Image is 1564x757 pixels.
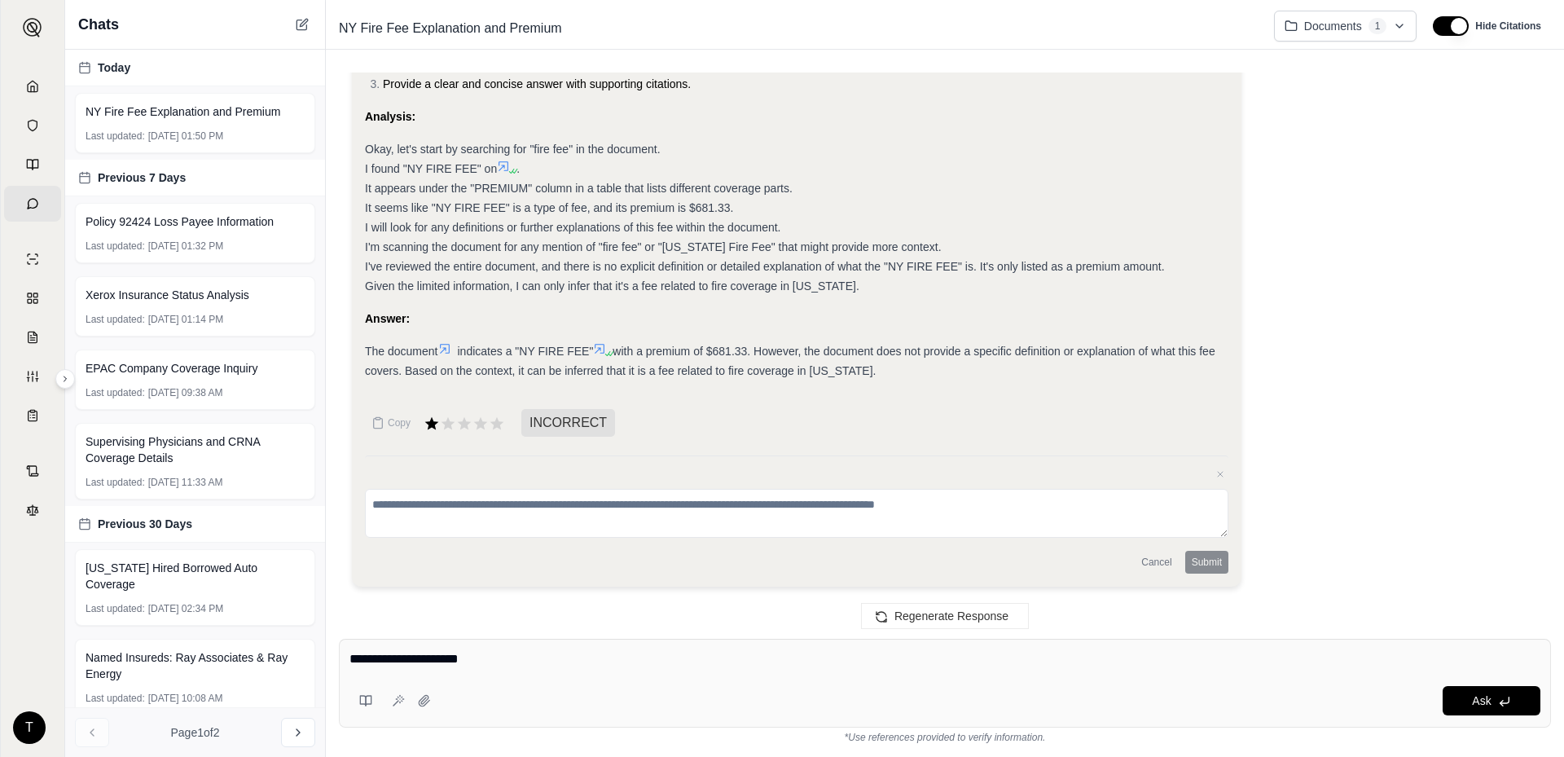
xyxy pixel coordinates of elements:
a: Prompt Library [4,147,61,183]
button: Expand sidebar [16,11,49,44]
a: Chat [4,186,61,222]
span: Provide a clear and concise answer with supporting citations. [383,77,691,90]
a: Legal Search Engine [4,492,61,528]
span: 1 [1368,18,1387,34]
a: Documents Vault [4,108,61,143]
span: Last updated: [86,313,145,326]
span: Regenerate Response [894,610,1008,623]
span: . [516,162,520,175]
span: [DATE] 11:33 AM [148,476,223,489]
span: [DATE] 01:50 PM [148,130,223,143]
span: Last updated: [86,130,145,143]
button: Documents1 [1274,11,1417,42]
div: *Use references provided to verify information. [339,728,1551,744]
span: Supervising Physicians and CRNA Coverage Details [86,434,305,466]
span: I'm scanning the document for any mention of "fire fee" or "[US_STATE] Fire Fee" that might provi... [365,240,942,253]
span: Okay, let's start by searching for "fire fee" in the document. [365,143,661,156]
button: Copy [365,407,417,439]
span: Previous 7 Days [98,169,186,186]
span: INCORRECT [521,409,615,437]
span: Previous 30 Days [98,516,192,532]
button: Expand sidebar [55,369,75,389]
button: New Chat [292,15,312,34]
a: Policy Comparisons [4,280,61,316]
button: Cancel [1135,551,1178,574]
span: NY Fire Fee Explanation and Premium [86,103,280,120]
button: Regenerate Response [861,603,1029,629]
span: [DATE] 01:32 PM [148,240,223,253]
span: [DATE] 09:38 AM [148,386,223,399]
span: Last updated: [86,386,145,399]
span: indicates a "NY FIRE FEE" [458,345,594,358]
span: I will look for any definitions or further explanations of this fee within the document. [365,221,781,234]
span: Last updated: [86,692,145,705]
span: [DATE] 02:34 PM [148,602,223,615]
span: It seems like "NY FIRE FEE" is a type of fee, and its premium is $681.33. [365,201,733,214]
a: Claim Coverage [4,319,61,355]
span: Documents [1304,18,1362,34]
img: Expand sidebar [23,18,42,37]
span: The document [365,345,438,358]
span: Given the limited information, I can only infer that it's a fee related to fire coverage in [US_S... [365,279,859,293]
span: Last updated: [86,240,145,253]
span: I found "NY FIRE FEE" on [365,162,497,175]
a: Home [4,68,61,104]
span: EPAC Company Coverage Inquiry [86,360,257,376]
span: [DATE] 01:14 PM [148,313,223,326]
span: with a premium of $681.33. However, the document does not provide a specific definition or explan... [365,345,1215,377]
span: Chats [78,13,119,36]
span: Xerox Insurance Status Analysis [86,287,249,303]
span: Ask [1472,694,1491,707]
span: Policy 92424 Loss Payee Information [86,213,274,230]
span: [DATE] 10:08 AM [148,692,223,705]
span: Today [98,59,130,76]
a: Contract Analysis [4,453,61,489]
span: Last updated: [86,476,145,489]
strong: Answer: [365,312,410,325]
span: I've reviewed the entire document, and there is no explicit definition or detailed explanation of... [365,260,1165,273]
a: Single Policy [4,241,61,277]
span: Page 1 of 2 [171,724,220,741]
span: Copy [388,416,411,429]
strong: Analysis: [365,110,415,123]
button: Ask [1443,686,1540,715]
span: NY Fire Fee Explanation and Premium [332,15,569,42]
span: It appears under the "PREMIUM" column in a table that lists different coverage parts. [365,182,793,195]
a: Custom Report [4,359,61,394]
span: Hide Citations [1475,20,1541,33]
span: Last updated: [86,602,145,615]
div: T [13,711,46,744]
div: Edit Title [332,15,1261,42]
span: Named Insureds: Ray Associates & Ray Energy [86,649,305,682]
span: [US_STATE] Hired Borrowed Auto Coverage [86,560,305,592]
a: Coverage Table [4,398,61,434]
